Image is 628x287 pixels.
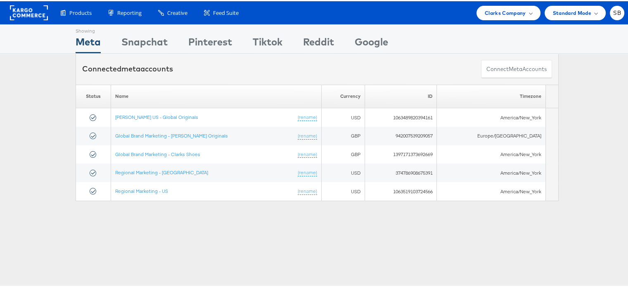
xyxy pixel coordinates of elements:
a: Global Brand Marketing - [PERSON_NAME] Originals [115,131,228,138]
th: Status [76,83,111,107]
div: Reddit [303,33,334,52]
span: Feed Suite [213,8,239,16]
span: Reporting [117,8,142,16]
div: Tiktok [253,33,282,52]
td: 1063519103724566 [365,181,437,199]
td: America/New_York [437,181,545,199]
th: Name [111,83,322,107]
span: meta [121,63,140,72]
div: Connected accounts [82,62,173,73]
span: meta [509,64,522,72]
a: (rename) [298,113,317,120]
td: Europe/[GEOGRAPHIC_DATA] [437,126,545,144]
td: 374786908675391 [365,162,437,181]
span: Creative [167,8,187,16]
a: (rename) [298,131,317,138]
td: USD [321,181,365,199]
td: 1397171373692669 [365,144,437,163]
button: ConnectmetaAccounts [481,59,552,77]
a: [PERSON_NAME] US - Global Originals [115,113,198,119]
a: Regional Marketing - US [115,187,168,193]
td: 1063489820394161 [365,107,437,126]
div: Google [355,33,388,52]
span: Products [69,8,92,16]
td: USD [321,107,365,126]
a: Global Brand Marketing - Clarks Shoes [115,150,200,156]
a: (rename) [298,150,317,157]
th: ID [365,83,437,107]
div: Pinterest [188,33,232,52]
td: GBP [321,126,365,144]
td: USD [321,162,365,181]
td: GBP [321,144,365,163]
div: Snapchat [121,33,168,52]
td: America/New_York [437,107,545,126]
td: 942007539209057 [365,126,437,144]
div: Meta [76,33,101,52]
a: Regional Marketing - [GEOGRAPHIC_DATA] [115,168,208,174]
a: (rename) [298,168,317,175]
th: Timezone [437,83,545,107]
td: America/New_York [437,144,545,163]
a: (rename) [298,187,317,194]
span: Clarks Company [485,7,526,16]
span: Standard Mode [553,7,591,16]
td: America/New_York [437,162,545,181]
div: Showing [76,24,101,33]
th: Currency [321,83,365,107]
span: SB [613,9,621,14]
